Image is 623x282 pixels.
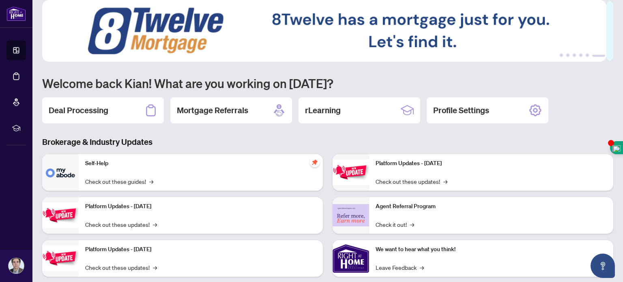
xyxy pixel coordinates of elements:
button: 4 [579,54,582,57]
p: Platform Updates - [DATE] [85,202,316,211]
button: 5 [586,54,589,57]
span: → [443,177,447,186]
span: → [410,220,414,229]
h2: Profile Settings [433,105,489,116]
p: We want to hear what you think! [376,245,607,254]
span: → [153,263,157,272]
button: 6 [592,54,605,57]
img: Self-Help [42,154,79,191]
img: logo [6,6,26,21]
button: 3 [573,54,576,57]
a: Check out these updates!→ [85,220,157,229]
button: 2 [566,54,569,57]
a: Leave Feedback→ [376,263,424,272]
img: We want to hear what you think! [333,240,369,277]
p: Agent Referral Program [376,202,607,211]
p: Platform Updates - [DATE] [376,159,607,168]
span: pushpin [310,157,320,167]
img: Platform Updates - September 16, 2025 [42,202,79,228]
h2: Mortgage Referrals [177,105,248,116]
img: Platform Updates - July 21, 2025 [42,245,79,271]
a: Check out these updates!→ [376,177,447,186]
p: Platform Updates - [DATE] [85,245,316,254]
a: Check out these updates!→ [85,263,157,272]
p: Self-Help [85,159,316,168]
button: 1 [560,54,563,57]
a: Check out these guides!→ [85,177,153,186]
a: Check it out!→ [376,220,414,229]
img: Platform Updates - June 23, 2025 [333,159,369,185]
img: Agent Referral Program [333,204,369,226]
span: → [149,177,153,186]
h2: Deal Processing [49,105,108,116]
img: Profile Icon [9,258,24,273]
h3: Brokerage & Industry Updates [42,136,613,148]
span: → [153,220,157,229]
h1: Welcome back Kian! What are you working on [DATE]? [42,75,613,91]
h2: rLearning [305,105,341,116]
button: Open asap [591,254,615,278]
span: → [420,263,424,272]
